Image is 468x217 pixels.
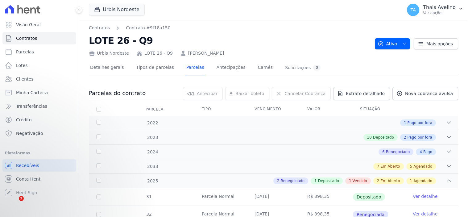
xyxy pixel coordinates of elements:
a: Detalhes gerais [89,60,125,76]
button: Urbis Nordeste [89,4,145,15]
span: 1 [410,178,412,184]
a: Antecipações [215,60,247,76]
span: Transferências [16,103,47,109]
span: Minha Carteira [16,90,48,96]
span: 6 [382,149,385,155]
span: 4 [420,149,422,155]
span: Renegociado [386,149,410,155]
span: Agendado [413,178,432,184]
span: 10 [367,135,372,140]
span: Crédito [16,117,32,123]
div: Solicitações [285,65,321,71]
span: 2 [377,178,379,184]
span: Contratos [16,35,37,41]
iframe: Intercom live chat [6,196,21,211]
h2: LOTE 26 - Q9 [89,34,370,48]
span: Em Aberto [380,178,400,184]
th: Valor [300,103,353,116]
span: 2 [277,178,280,184]
a: Mais opções [414,38,458,49]
span: TA [411,8,416,12]
a: LOTE 26 - Q9 [144,50,173,56]
a: Solicitações0 [284,60,322,76]
span: Pago [423,149,432,155]
a: [PERSON_NAME] [188,50,224,56]
span: 1 [314,178,317,184]
span: Ativo [378,38,397,49]
span: Lotes [16,62,28,69]
p: Ver opções [423,10,456,15]
td: Parcela Normal [194,188,247,206]
a: Tipos de parcelas [135,60,175,76]
span: 2 [404,135,406,140]
span: 2 [19,196,24,201]
span: Em Aberto [380,164,400,169]
span: 7 [377,164,379,169]
span: Negativação [16,130,43,136]
a: Negativação [2,127,76,140]
a: Parcelas [2,46,76,58]
input: Só é possível selecionar pagamentos em aberto [96,212,101,217]
a: Ver detalhe [413,211,437,217]
h3: Parcelas do contrato [89,90,146,97]
button: Ativo [375,38,410,49]
span: 1 [349,178,351,184]
a: Conta Hent [2,173,76,185]
a: Contrato #9f18a150 [126,25,170,31]
a: Carnês [256,60,274,76]
nav: Breadcrumb [89,25,370,31]
a: Contratos [2,32,76,44]
span: 32 [146,212,152,217]
span: Extrato detalhado [346,90,385,97]
a: Recebíveis [2,159,76,172]
th: Vencimento [247,103,300,116]
a: Nova cobrança avulsa [392,87,458,100]
a: Crédito [2,114,76,126]
a: Extrato detalhado [333,87,390,100]
span: 1 [404,120,406,126]
th: Situação [353,103,405,116]
a: Visão Geral [2,19,76,31]
div: Parcela [138,103,171,115]
span: Clientes [16,76,33,82]
p: Thais Avelino [423,4,456,10]
div: Plataformas [5,149,74,157]
span: Agendado [413,164,432,169]
span: Nova cobrança avulsa [405,90,453,97]
div: 0 [313,65,321,71]
td: R$ 398,35 [300,188,353,206]
span: 5 [410,164,412,169]
a: Ver detalhe [413,193,437,199]
span: Mais opções [426,41,453,47]
span: Depositado [353,193,385,201]
a: Clientes [2,73,76,85]
span: Vencido [353,178,367,184]
div: Urbis Nordeste [89,50,129,56]
a: Parcelas [185,60,205,76]
span: Pago por fora [408,120,432,126]
button: TA Thais Avelino Ver opções [402,1,468,19]
th: Tipo [194,103,247,116]
a: Lotes [2,59,76,72]
span: Renegociado [281,178,304,184]
span: Visão Geral [16,22,41,28]
span: Pago por fora [408,135,432,140]
span: 31 [146,194,152,199]
a: Minha Carteira [2,86,76,99]
span: Parcelas [16,49,34,55]
a: Transferências [2,100,76,112]
span: Depositado [373,135,394,140]
td: [DATE] [247,188,300,206]
iframe: Intercom notifications mensagem [5,157,128,200]
a: Contratos [89,25,110,31]
span: Depositado [318,178,339,184]
nav: Breadcrumb [89,25,171,31]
